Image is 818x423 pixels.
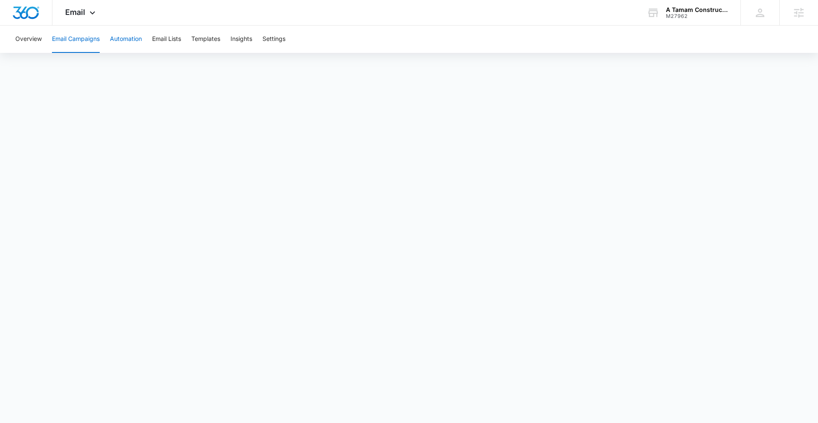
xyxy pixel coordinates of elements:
[191,26,220,53] button: Templates
[666,13,728,19] div: account id
[666,6,728,13] div: account name
[110,26,142,53] button: Automation
[230,26,252,53] button: Insights
[65,8,85,17] span: Email
[262,26,285,53] button: Settings
[15,26,42,53] button: Overview
[52,26,100,53] button: Email Campaigns
[152,26,181,53] button: Email Lists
